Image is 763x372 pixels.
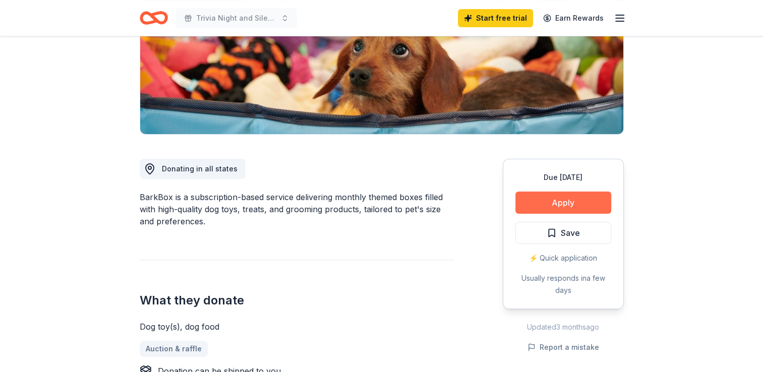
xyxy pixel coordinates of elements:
div: Usually responds in a few days [515,272,611,296]
a: Earn Rewards [537,9,610,27]
div: BarkBox is a subscription-based service delivering monthly themed boxes filled with high-quality ... [140,191,454,227]
span: Donating in all states [162,164,238,173]
div: Due [DATE] [515,171,611,183]
button: Report a mistake [527,341,599,353]
a: Auction & raffle [140,341,208,357]
a: Start free trial [458,9,533,27]
div: Updated 3 months ago [503,321,624,333]
button: Trivia Night and Silent Auction [176,8,297,28]
div: ⚡️ Quick application [515,252,611,264]
a: Home [140,6,168,30]
div: Dog toy(s), dog food [140,321,454,333]
span: Trivia Night and Silent Auction [196,12,277,24]
button: Apply [515,192,611,214]
button: Save [515,222,611,244]
h2: What they donate [140,292,454,308]
span: Save [561,226,580,239]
